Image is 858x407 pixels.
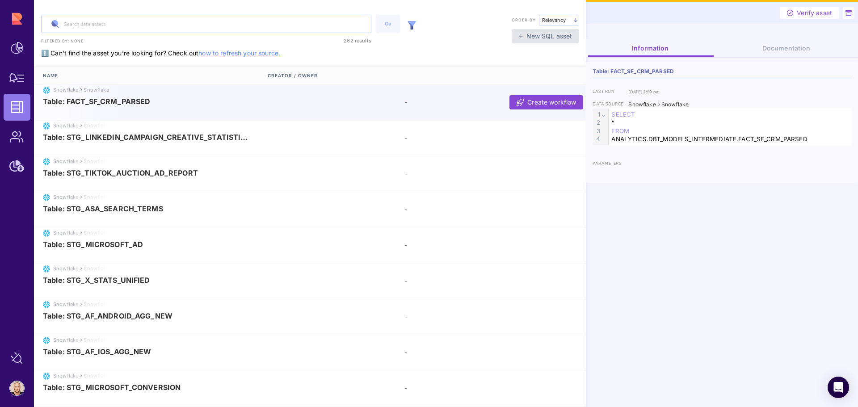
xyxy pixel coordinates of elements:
div: ANALYTICS.DBT_MODELS_INTERMEDIATE.FACT_SF_CRM_PARSED [609,135,851,143]
div: Go [380,20,396,28]
img: arrow [574,18,577,22]
input: Search data assets [42,15,371,33]
div: - [404,240,540,250]
span: Information [632,44,669,52]
div: Snowflake [661,101,689,109]
span: ℹ️ Can’t find the asset you’re looking for? Check out [41,36,280,57]
span: FROM [611,127,629,134]
img: snowflake [43,194,50,201]
span: Documentation [762,44,810,52]
span: Verify asset [797,8,832,17]
span: SELECT [611,111,635,118]
span: Table: STG_LINKEDIN_CAMPAIGN_CREATIVE_STATISTICS [43,133,249,141]
div: - [404,348,540,357]
img: search [48,17,63,31]
label: last run [593,89,628,95]
label: Order by [512,17,535,23]
span: Table: FACT_SF_CRM_PARSED [43,97,151,105]
div: 1 [593,110,601,119]
div: Name [43,67,268,84]
div: - [404,169,540,178]
div: - [404,133,540,143]
div: - [404,205,540,214]
button: Go [376,15,400,33]
div: - [404,383,540,393]
img: snowflake [43,122,50,130]
div: Snowflake [628,101,656,109]
div: - [404,312,540,321]
img: snowflake [43,265,50,273]
span: Table: STG_MICROSOFT_CONVERSION [43,383,181,391]
span: Table: STG_AF_ANDROID_AGG_NEW [43,312,172,320]
img: snowflake [43,230,50,237]
div: Open Intercom Messenger [828,377,849,398]
span: Table: STG_X_STATS_UNIFIED [43,276,150,284]
a: how to refresh your source. [198,49,280,57]
span: Table: STG_TIKTOK_AUCTION_AD_REPORT [43,169,198,177]
span: Create workflow [527,98,576,107]
label: parameters [593,161,628,167]
div: - [404,97,540,107]
img: snowflake [43,337,50,344]
img: snowflake [43,87,50,94]
span: Table: STG_AF_IOS_AGG_NEW [43,348,151,356]
div: 2 [593,118,601,127]
span: Table: STG_MICROSOFT_AD [43,240,143,248]
div: Creator / Owner [268,67,403,84]
div: 3 [593,127,601,135]
label: data source [593,101,628,108]
span: Table: STG_ASA_SEARCH_TERMS [43,205,163,213]
span: New SQL asset [526,32,572,41]
img: snowflake [43,373,50,380]
span: Table: FACT_SF_CRM_PARSED [593,69,674,74]
div: [DATE] 2:59 pm [628,89,660,95]
div: 262 results [312,36,371,46]
img: account-photo [10,381,24,395]
div: 4 [593,135,601,143]
div: - [404,276,540,285]
img: snowflake [43,158,50,165]
img: snowflake [43,301,50,308]
span: Fold line [601,110,606,119]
